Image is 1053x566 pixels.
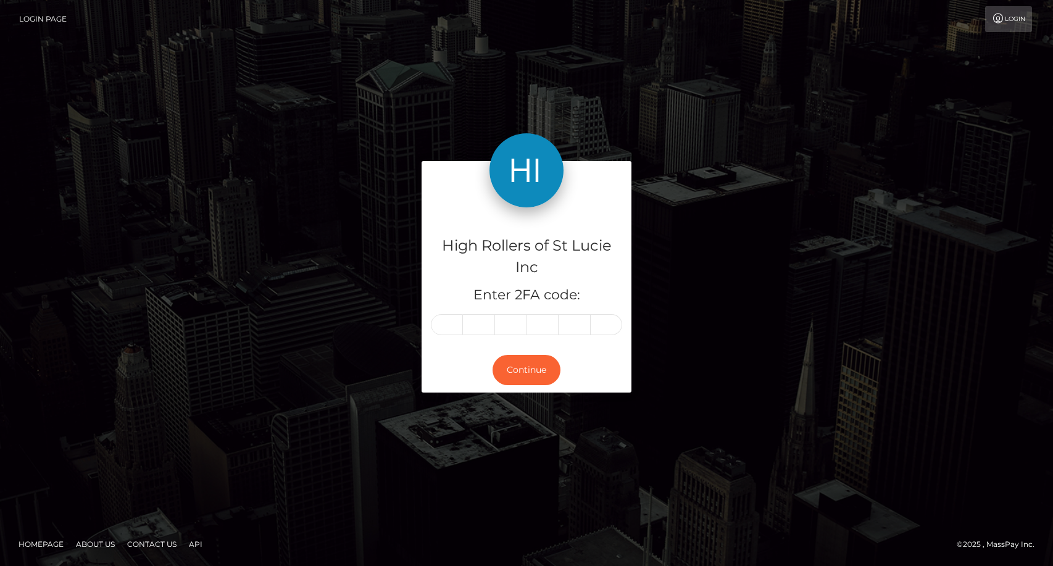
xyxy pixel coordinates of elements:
h5: Enter 2FA code: [431,286,622,305]
a: API [184,535,207,554]
a: Login [985,6,1032,32]
a: Contact Us [122,535,181,554]
img: High Rollers of St Lucie Inc [489,133,564,207]
a: Homepage [14,535,69,554]
div: © 2025 , MassPay Inc. [957,538,1044,551]
a: About Us [71,535,120,554]
h4: High Rollers of St Lucie Inc [431,235,622,278]
a: Login Page [19,6,67,32]
button: Continue [493,355,560,385]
